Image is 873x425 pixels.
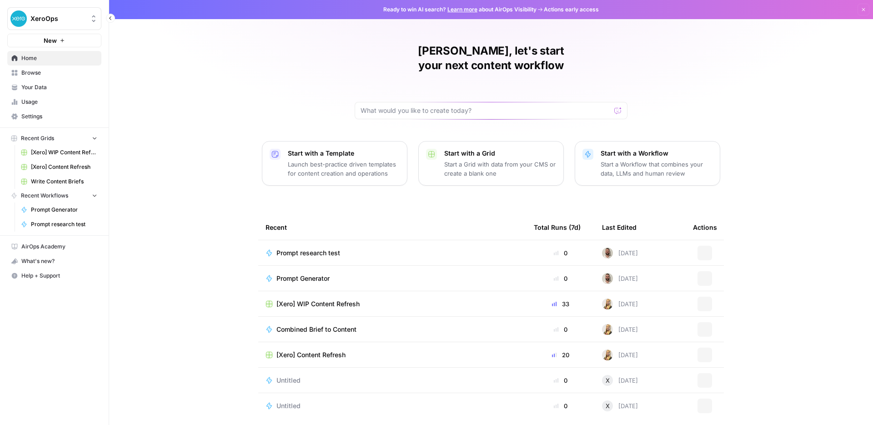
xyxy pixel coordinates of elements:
p: Start with a Template [288,149,400,158]
span: Combined Brief to Content [276,325,356,334]
div: 0 [534,248,587,258]
span: [Xero] WIP Content Refresh [276,299,360,309]
div: Last Edited [602,215,637,240]
a: Write Content Briefs [17,174,101,189]
span: Usage [21,98,97,106]
span: Untitled [276,376,301,385]
span: Prompt Generator [276,274,330,283]
img: XeroOps Logo [10,10,27,27]
a: Prompt research test [266,248,519,258]
button: Start with a TemplateLaunch best-practice driven templates for content creation and operations [262,141,407,186]
a: [Xero] WIP Content Refresh [266,299,519,309]
span: Untitled [276,401,301,410]
div: 0 [534,401,587,410]
div: [DATE] [602,400,638,411]
div: [DATE] [602,273,638,284]
button: Recent Workflows [7,189,101,202]
a: Settings [7,109,101,124]
div: [DATE] [602,248,638,258]
div: What's new? [8,254,101,268]
button: New [7,34,101,47]
img: ygsh7oolkwauxdw54hskm6m165th [602,324,613,335]
div: Actions [693,215,717,240]
p: Start a Grid with data from your CMS or create a blank one [444,160,556,178]
span: Actions early access [544,5,599,14]
span: Recent Workflows [21,192,68,200]
a: Untitled [266,401,519,410]
button: What's new? [7,254,101,268]
div: 0 [534,376,587,385]
a: Untitled [266,376,519,385]
div: 33 [534,299,587,309]
img: ygsh7oolkwauxdw54hskm6m165th [602,299,613,309]
span: X [606,401,610,410]
span: [Xero] Content Refresh [31,163,97,171]
div: [DATE] [602,375,638,386]
span: [Xero] WIP Content Refresh [31,148,97,157]
button: Start with a WorkflowStart a Workflow that combines your data, LLMs and human review [575,141,720,186]
p: Start with a Workflow [601,149,712,158]
span: Prompt research test [31,220,97,228]
span: Recent Grids [21,134,54,142]
div: [DATE] [602,324,638,335]
span: [Xero] Content Refresh [276,350,346,359]
span: Home [21,54,97,62]
button: Recent Grids [7,132,101,145]
a: Combined Brief to Content [266,325,519,334]
a: [Xero] Content Refresh [17,160,101,174]
div: [DATE] [602,299,638,309]
a: Browse [7,66,101,80]
a: Learn more [447,6,477,13]
p: Start a Workflow that combines your data, LLMs and human review [601,160,712,178]
div: [DATE] [602,349,638,360]
a: Usage [7,95,101,109]
div: 0 [534,325,587,334]
h1: [PERSON_NAME], let's start your next content workflow [355,44,627,73]
p: Launch best-practice driven templates for content creation and operations [288,160,400,178]
span: Prompt Generator [31,206,97,214]
span: Browse [21,69,97,77]
div: Total Runs (7d) [534,215,581,240]
img: zb84x8s0occuvl3br2ttumd0rm88 [602,273,613,284]
span: New [44,36,57,45]
a: Prompt Generator [17,202,101,217]
div: 20 [534,350,587,359]
span: AirOps Academy [21,243,97,251]
button: Start with a GridStart a Grid with data from your CMS or create a blank one [418,141,564,186]
a: Home [7,51,101,66]
span: Ready to win AI search? about AirOps Visibility [383,5,537,14]
div: 0 [534,274,587,283]
a: [Xero] Content Refresh [266,350,519,359]
span: Prompt research test [276,248,340,258]
span: Write Content Briefs [31,177,97,186]
p: Start with a Grid [444,149,556,158]
span: Your Data [21,83,97,91]
span: Settings [21,112,97,121]
a: Your Data [7,80,101,95]
a: AirOps Academy [7,239,101,254]
img: zb84x8s0occuvl3br2ttumd0rm88 [602,248,613,258]
input: What would you like to create today? [361,106,611,115]
span: Help + Support [21,272,97,280]
a: Prompt research test [17,217,101,232]
span: XeroOps [30,14,85,23]
a: Prompt Generator [266,274,519,283]
a: [Xero] WIP Content Refresh [17,145,101,160]
img: ygsh7oolkwauxdw54hskm6m165th [602,349,613,360]
div: Recent [266,215,519,240]
button: Workspace: XeroOps [7,7,101,30]
span: X [606,376,610,385]
button: Help + Support [7,268,101,283]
